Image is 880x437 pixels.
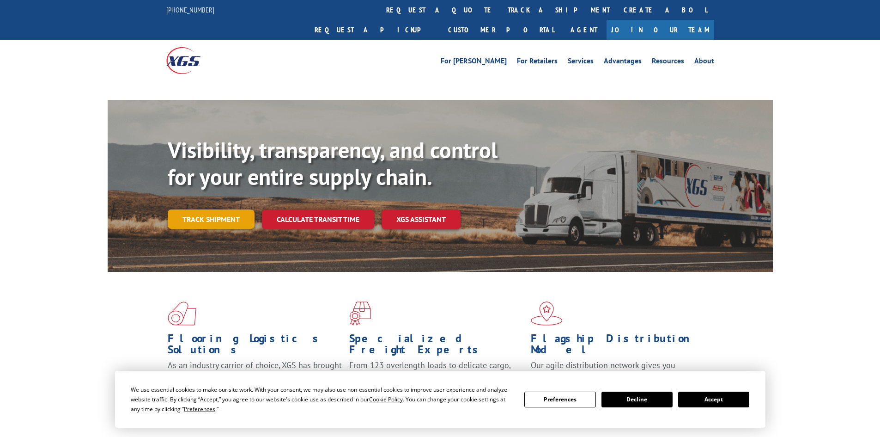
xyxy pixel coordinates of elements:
[168,333,342,360] h1: Flooring Logistics Solutions
[441,57,507,68] a: For [PERSON_NAME]
[678,392,749,407] button: Accept
[168,209,255,229] a: Track shipment
[262,209,374,229] a: Calculate transit time
[349,302,371,326] img: xgs-icon-focused-on-flooring-red
[607,20,714,40] a: Join Our Team
[131,385,513,414] div: We use essential cookies to make our site work. With your consent, we may also use non-essential ...
[184,405,215,413] span: Preferences
[308,20,441,40] a: Request a pickup
[166,5,214,14] a: [PHONE_NUMBER]
[568,57,594,68] a: Services
[561,20,607,40] a: Agent
[694,57,714,68] a: About
[652,57,684,68] a: Resources
[349,360,524,401] p: From 123 overlength loads to delicate cargo, our experienced staff knows the best way to move you...
[369,395,403,403] span: Cookie Policy
[517,57,558,68] a: For Retailers
[531,302,563,326] img: xgs-icon-flagship-distribution-model-red
[168,135,498,191] b: Visibility, transparency, and control for your entire supply chain.
[604,57,642,68] a: Advantages
[382,209,461,229] a: XGS ASSISTANT
[115,371,765,428] div: Cookie Consent Prompt
[601,392,673,407] button: Decline
[531,360,701,382] span: Our agile distribution network gives you nationwide inventory management on demand.
[531,333,705,360] h1: Flagship Distribution Model
[524,392,595,407] button: Preferences
[168,360,342,393] span: As an industry carrier of choice, XGS has brought innovation and dedication to flooring logistics...
[349,333,524,360] h1: Specialized Freight Experts
[168,302,196,326] img: xgs-icon-total-supply-chain-intelligence-red
[441,20,561,40] a: Customer Portal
